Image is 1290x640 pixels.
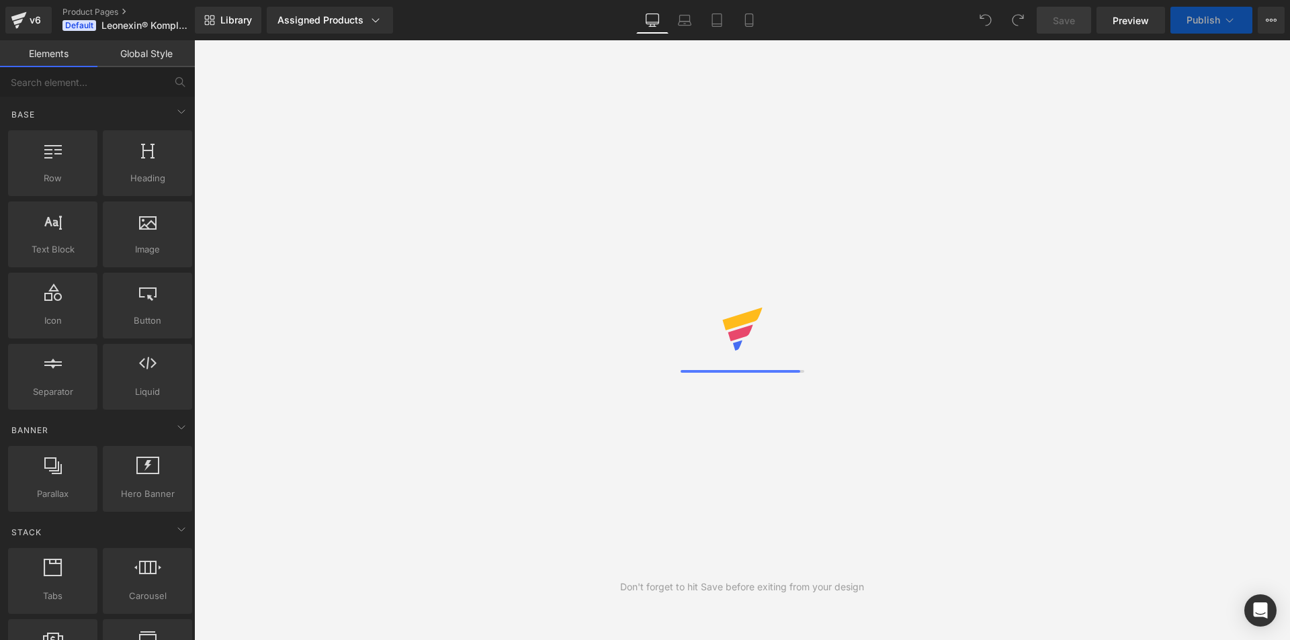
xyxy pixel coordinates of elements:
span: Leonexin® Komplex - Produkt Page [101,20,191,31]
a: Laptop [669,7,701,34]
a: Mobile [733,7,765,34]
span: Liquid [107,385,188,399]
a: Product Pages [62,7,217,17]
span: Tabs [12,589,93,603]
div: Don't forget to hit Save before exiting from your design [620,580,864,594]
button: Redo [1004,7,1031,34]
span: Preview [1113,13,1149,28]
div: Open Intercom Messenger [1244,594,1277,627]
button: Undo [972,7,999,34]
span: Base [10,108,36,121]
span: Default [62,20,96,31]
a: Tablet [701,7,733,34]
a: New Library [195,7,261,34]
a: v6 [5,7,52,34]
div: v6 [27,11,44,29]
a: Desktop [636,7,669,34]
span: Image [107,242,188,257]
span: Row [12,171,93,185]
span: Publish [1187,15,1220,26]
span: Text Block [12,242,93,257]
span: Banner [10,424,50,437]
span: Heading [107,171,188,185]
span: Button [107,314,188,328]
span: Save [1053,13,1075,28]
div: Assigned Products [277,13,382,27]
span: Separator [12,385,93,399]
span: Library [220,14,252,26]
button: Publish [1170,7,1252,34]
span: Parallax [12,487,93,501]
span: Carousel [107,589,188,603]
span: Hero Banner [107,487,188,501]
a: Preview [1096,7,1165,34]
button: More [1258,7,1285,34]
span: Stack [10,526,43,539]
span: Icon [12,314,93,328]
a: Global Style [97,40,195,67]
